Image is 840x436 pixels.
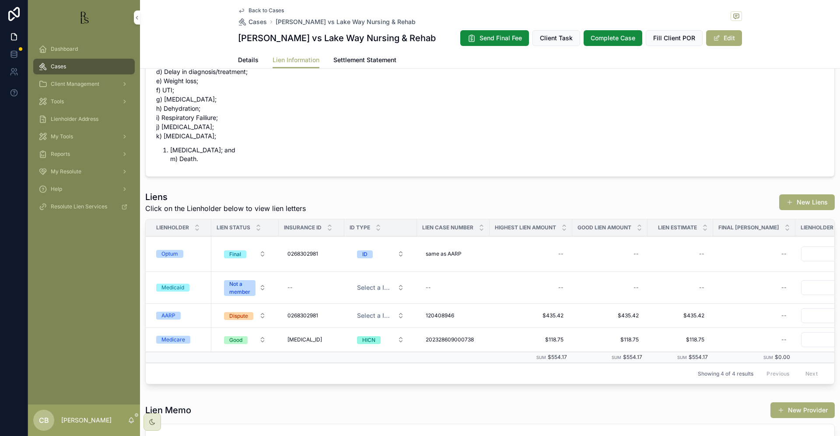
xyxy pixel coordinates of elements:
[536,355,546,360] small: Sum
[217,276,273,299] button: Select Button
[217,275,273,300] a: Select Button
[156,224,189,231] span: Lienholder
[238,7,284,14] a: Back to Cases
[145,191,306,203] h1: Liens
[775,354,790,360] span: $0.00
[33,111,135,127] a: Lienholder Address
[77,11,91,25] img: App logo
[718,247,790,261] a: --
[718,309,790,323] a: --
[495,309,567,323] a: $435.42
[658,224,697,231] span: Lien Estimate
[577,309,642,323] a: $435.42
[677,355,687,360] small: Sum
[51,98,64,105] span: Tools
[718,281,790,295] a: --
[51,168,81,175] span: My Resolute
[238,18,267,26] a: Cases
[33,94,135,109] a: Tools
[229,312,248,320] div: Dispute
[548,354,567,360] span: $554.17
[495,224,556,231] span: Highest Lien Amount
[633,250,639,257] div: --
[653,281,708,295] a: --
[577,247,642,261] a: --
[706,30,742,46] button: Edit
[161,284,184,292] div: Medicaid
[581,336,639,343] span: $118.75
[51,63,66,70] span: Cases
[763,355,773,360] small: Sum
[577,224,631,231] span: Good Lien Amount
[145,404,191,416] h1: Lien Memo
[495,247,567,261] a: --
[558,284,563,291] div: --
[287,250,318,257] span: 0268302981
[248,18,267,26] span: Cases
[350,279,412,296] a: Select Button
[161,312,175,320] div: AARP
[357,311,394,320] span: Select a ID Type
[33,41,135,57] a: Dashboard
[350,332,411,348] button: Select Button
[284,247,339,261] a: 0268302981
[357,283,394,292] span: Select a ID Type
[217,332,273,348] button: Select Button
[217,224,250,231] span: Lien Status
[217,307,273,324] a: Select Button
[426,284,431,291] div: --
[156,39,318,141] p: a) Falls; b) Skin tears/excoriation; c) Medication Errors; d) Delay in diagnosis/treatment; e) We...
[653,34,695,42] span: Fill Client POR
[781,336,787,343] div: --
[495,281,567,295] a: --
[422,309,484,323] a: 120408946
[33,76,135,92] a: Client Management
[422,281,484,295] a: --
[422,333,484,347] a: 202328609000738
[653,247,708,261] a: --
[51,133,73,140] span: My Tools
[698,370,753,377] span: Showing 4 of 4 results
[653,333,708,347] a: $118.75
[779,194,835,210] button: New Liens
[350,280,411,295] button: Select Button
[217,246,273,262] button: Select Button
[781,284,787,291] div: --
[287,336,322,343] span: [MEDICAL_ID]
[350,246,411,262] button: Select Button
[33,59,135,74] a: Cases
[591,34,635,42] span: Complete Case
[770,402,835,418] a: New Provider
[238,56,259,64] span: Details
[33,164,135,179] a: My Resolute
[28,35,140,226] div: scrollable content
[495,333,567,347] a: $118.75
[612,355,621,360] small: Sum
[217,308,273,323] button: Select Button
[422,224,473,231] span: Lien Case Number
[217,331,273,348] a: Select Button
[781,250,787,257] div: --
[238,32,436,44] h1: [PERSON_NAME] vs Lake Way Nursing & Rehab
[362,336,375,344] div: HICN
[276,18,416,26] a: [PERSON_NAME] vs Lake Way Nursing & Rehab
[248,7,284,14] span: Back to Cases
[33,181,135,197] a: Help
[33,129,135,144] a: My Tools
[51,151,70,158] span: Reports
[39,415,49,425] span: CB
[156,250,206,258] a: Optum
[156,312,206,320] a: AARP
[577,333,642,347] a: $118.75
[718,333,790,347] a: --
[656,336,704,343] span: $118.75
[229,250,241,258] div: Final
[229,280,250,296] div: Not a member
[51,46,78,53] span: Dashboard
[61,416,112,425] p: [PERSON_NAME]
[284,281,339,295] a: --
[273,56,319,64] span: Lien Information
[584,30,642,46] button: Complete Case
